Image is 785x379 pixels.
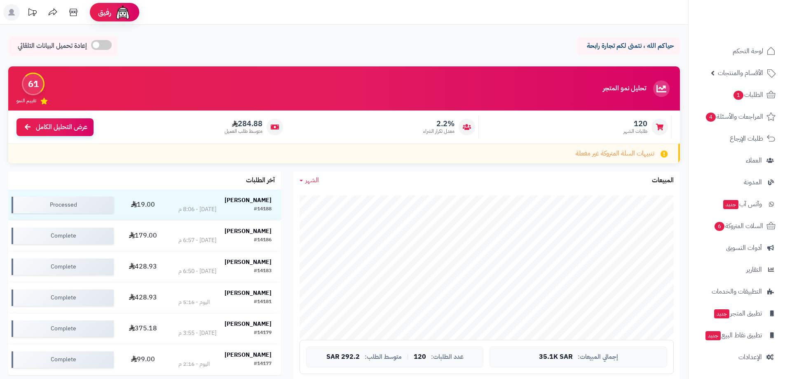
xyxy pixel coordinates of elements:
[718,67,763,79] span: الأقسام والمنتجات
[726,242,762,254] span: أدوات التسويق
[117,221,169,251] td: 179.00
[694,347,780,367] a: الإعدادات
[18,41,87,51] span: إعادة تحميل البيانات التلقائي
[714,220,763,232] span: السلات المتروكة
[694,172,780,192] a: المدونة
[722,198,762,210] span: وآتس آب
[694,107,780,127] a: المراجعات والأسئلة4
[715,222,725,231] span: 6
[733,45,763,57] span: لوحة التحكم
[738,351,762,363] span: الإعدادات
[178,360,210,368] div: اليوم - 2:16 م
[713,308,762,319] span: تطبيق المتجر
[583,41,674,51] p: حياكم الله ، نتمنى لكم تجارة رابحة
[365,353,402,360] span: متوسط الطلب:
[117,252,169,282] td: 428.93
[254,329,272,337] div: #14179
[16,118,94,136] a: عرض التحليل الكامل
[694,129,780,148] a: طلبات الإرجاع
[12,290,114,306] div: Complete
[12,320,114,337] div: Complete
[225,227,272,235] strong: [PERSON_NAME]
[603,85,646,92] h3: تحليل نمو المتجر
[652,177,674,184] h3: المبيعات
[16,97,36,104] span: تقييم النمو
[694,151,780,170] a: العملاء
[746,155,762,166] span: العملاء
[300,176,319,185] a: الشهر
[225,258,272,266] strong: [PERSON_NAME]
[694,304,780,323] a: تطبيق المتجرجديد
[305,175,319,185] span: الشهر
[730,133,763,144] span: طلبات الإرجاع
[178,236,216,245] div: [DATE] - 6:57 م
[694,325,780,345] a: تطبيق نقاط البيعجديد
[254,360,272,368] div: #14177
[117,190,169,220] td: 19.00
[326,353,360,361] span: 292.2 SAR
[117,313,169,344] td: 375.18
[117,282,169,313] td: 428.93
[694,282,780,301] a: التطبيقات والخدمات
[694,41,780,61] a: لوحة التحكم
[225,196,272,205] strong: [PERSON_NAME]
[407,354,409,360] span: |
[178,267,216,275] div: [DATE] - 6:50 م
[22,4,42,23] a: تحديثات المنصة
[623,119,647,128] span: 120
[705,330,762,341] span: تطبيق نقاط البيع
[225,128,262,135] span: متوسط طلب العميل
[694,194,780,214] a: وآتس آبجديد
[431,353,464,360] span: عدد الطلبات:
[694,260,780,280] a: التقارير
[178,298,210,306] div: اليوم - 5:16 م
[423,119,455,128] span: 2.2%
[576,149,654,158] span: تنبيهات السلة المتروكة غير مفعلة
[712,286,762,297] span: التطبيقات والخدمات
[178,329,216,337] div: [DATE] - 3:55 م
[714,309,729,318] span: جديد
[254,267,272,275] div: #14183
[539,353,573,361] span: 35.1K SAR
[36,122,87,132] span: عرض التحليل الكامل
[225,351,272,359] strong: [PERSON_NAME]
[705,331,721,340] span: جديد
[246,177,275,184] h3: آخر الطلبات
[733,91,744,100] span: 1
[744,177,762,188] span: المدونة
[414,353,426,361] span: 120
[254,236,272,245] div: #14186
[225,119,262,128] span: 284.88
[729,19,777,36] img: logo-2.png
[578,353,618,360] span: إجمالي المبيعات:
[12,351,114,368] div: Complete
[694,85,780,105] a: الطلبات1
[225,320,272,328] strong: [PERSON_NAME]
[254,205,272,214] div: #14188
[117,344,169,375] td: 99.00
[12,197,114,213] div: Processed
[694,238,780,258] a: أدوات التسويق
[115,4,131,21] img: ai-face.png
[12,228,114,244] div: Complete
[178,205,216,214] div: [DATE] - 8:06 م
[12,259,114,275] div: Complete
[705,111,763,122] span: المراجعات والأسئلة
[225,289,272,297] strong: [PERSON_NAME]
[254,298,272,306] div: #14181
[723,200,738,209] span: جديد
[733,89,763,101] span: الطلبات
[423,128,455,135] span: معدل تكرار الشراء
[623,128,647,135] span: طلبات الشهر
[98,7,111,17] span: رفيق
[706,113,716,122] span: 4
[746,264,762,275] span: التقارير
[694,216,780,236] a: السلات المتروكة6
